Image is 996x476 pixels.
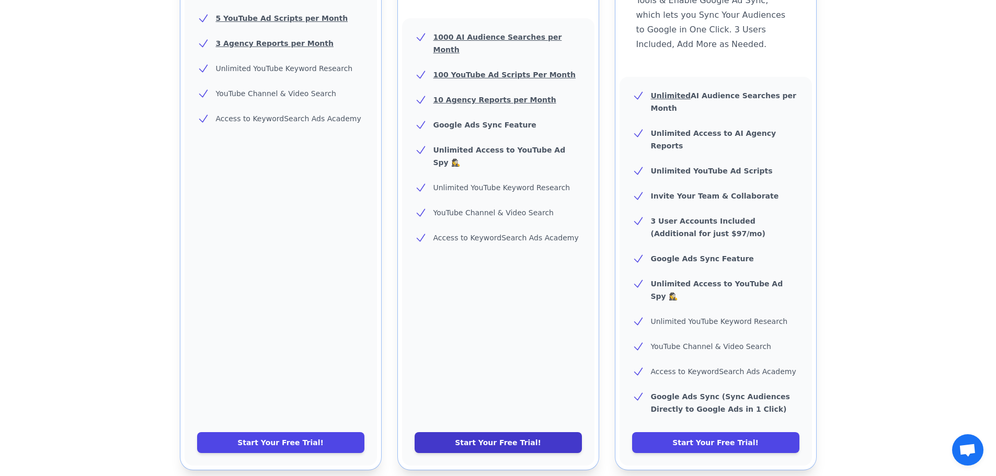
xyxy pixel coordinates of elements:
u: 5 YouTube Ad Scripts per Month [216,14,348,22]
span: Unlimited YouTube Keyword Research [433,183,570,192]
span: Unlimited YouTube Keyword Research [216,64,353,73]
b: Unlimited YouTube Ad Scripts [651,167,773,175]
u: 3 Agency Reports per Month [216,39,334,48]
span: Access to KeywordSearch Ads Academy [433,234,579,242]
b: Google Ads Sync Feature [651,254,754,263]
b: Google Ads Sync Feature [433,121,536,129]
a: Start Your Free Trial! [632,432,799,453]
u: 1000 AI Audience Searches per Month [433,33,562,54]
b: AI Audience Searches per Month [651,91,797,112]
span: YouTube Channel & Video Search [216,89,336,98]
u: 10 Agency Reports per Month [433,96,556,104]
span: Unlimited YouTube Keyword Research [651,317,788,326]
a: Open chat [952,434,983,466]
b: Unlimited Access to AI Agency Reports [651,129,776,150]
span: YouTube Channel & Video Search [433,208,554,217]
span: YouTube Channel & Video Search [651,342,771,351]
span: Access to KeywordSearch Ads Academy [651,367,796,376]
span: Access to KeywordSearch Ads Academy [216,114,361,123]
u: 100 YouTube Ad Scripts Per Month [433,71,576,79]
b: Unlimited Access to YouTube Ad Spy 🕵️‍♀️ [651,280,783,300]
b: Unlimited Access to YouTube Ad Spy 🕵️‍♀️ [433,146,566,167]
b: Google Ads Sync (Sync Audiences Directly to Google Ads in 1 Click) [651,392,790,413]
b: 3 User Accounts Included (Additional for just $97/mo) [651,217,765,238]
a: Start Your Free Trial! [197,432,364,453]
u: Unlimited [651,91,691,100]
b: Invite Your Team & Collaborate [651,192,779,200]
a: Start Your Free Trial! [415,432,582,453]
